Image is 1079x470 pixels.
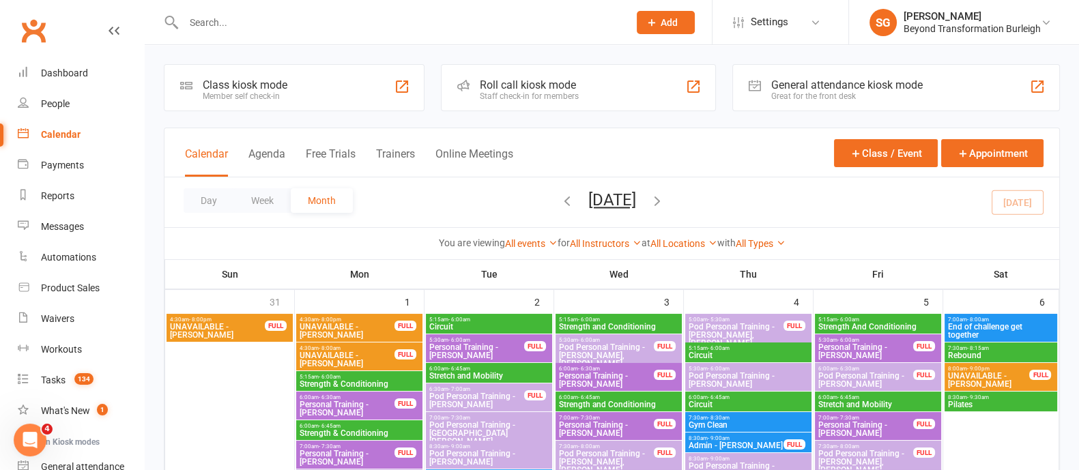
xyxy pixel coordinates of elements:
[818,323,938,331] span: Strength And Conditioning
[18,365,144,396] a: Tasks 134
[751,7,788,38] span: Settings
[184,188,234,213] button: Day
[429,386,525,392] span: 6:30am
[97,404,108,415] span: 1
[664,290,683,312] div: 3
[429,443,549,450] span: 8:30am
[947,345,1055,351] span: 7:30am
[818,443,914,450] span: 7:30am
[299,345,395,351] span: 4:30am
[299,423,420,429] span: 6:00am
[941,139,1044,167] button: Appointment
[834,139,938,167] button: Class / Event
[947,351,1055,359] span: Rebound
[448,317,470,323] span: - 6:00am
[394,349,416,359] div: FULL
[534,290,553,312] div: 2
[570,238,642,249] a: All Instructors
[818,421,914,437] span: Personal Training - [PERSON_NAME]
[270,290,294,312] div: 31
[654,419,676,429] div: FULL
[688,345,809,351] span: 5:15am
[429,323,549,331] span: Circuit
[18,396,144,426] a: What's New1
[505,238,558,249] a: All events
[18,211,144,242] a: Messages
[558,443,654,450] span: 7:30am
[558,343,654,368] span: Pod Personal Training - [PERSON_NAME], [PERSON_NAME]
[524,341,546,351] div: FULL
[688,323,784,347] span: Pod Personal Training - [PERSON_NAME], [PERSON_NAME]
[306,147,356,177] button: Free Trials
[41,221,84,232] div: Messages
[16,14,51,48] a: Clubworx
[967,317,989,323] span: - 8:00am
[688,400,809,409] span: Circuit
[688,415,809,421] span: 7:30am
[18,273,144,304] a: Product Sales
[41,252,96,263] div: Automations
[558,415,654,421] span: 7:00am
[319,345,341,351] span: - 8:00am
[429,450,549,466] span: Pod Personal Training - [PERSON_NAME]
[319,423,341,429] span: - 6:45am
[41,374,66,385] div: Tasks
[818,372,914,388] span: Pod Personal Training - [PERSON_NAME]
[429,343,525,359] span: Personal Training - [PERSON_NAME]
[837,366,859,372] span: - 6:30am
[923,290,943,312] div: 5
[661,17,678,28] span: Add
[947,323,1055,339] span: End of challenge get together
[169,317,265,323] span: 4:30am
[558,372,654,388] span: Personal Training - [PERSON_NAME]
[578,317,600,323] span: - 6:00am
[684,260,814,289] th: Thu
[41,405,90,416] div: What's New
[708,317,730,323] span: - 5:30am
[299,450,395,466] span: Personal Training - [PERSON_NAME]
[299,429,420,437] span: Strength & Conditioning
[904,10,1041,23] div: [PERSON_NAME]
[588,190,636,209] button: [DATE]
[435,147,513,177] button: Online Meetings
[448,337,470,343] span: - 6:00am
[913,341,935,351] div: FULL
[708,435,730,441] span: - 9:00am
[18,242,144,273] a: Automations
[650,238,717,249] a: All Locations
[41,190,74,201] div: Reports
[299,351,395,368] span: UNAVAILABLE - [PERSON_NAME]
[637,11,695,34] button: Add
[837,415,859,421] span: - 7:30am
[558,337,654,343] span: 5:30am
[480,91,579,101] div: Staff check-in for members
[837,337,859,343] span: - 6:00am
[295,260,425,289] th: Mon
[299,374,420,380] span: 5:15am
[429,421,549,445] span: Pod Personal Training - [GEOGRAPHIC_DATA][PERSON_NAME]
[947,372,1031,388] span: UNAVAILABLE - [PERSON_NAME]
[818,343,914,359] span: Personal Training - [PERSON_NAME]
[18,334,144,365] a: Workouts
[1029,370,1051,380] div: FULL
[558,421,654,437] span: Personal Training - [PERSON_NAME]
[818,415,914,421] span: 7:00am
[688,435,784,441] span: 8:30am
[480,78,579,91] div: Roll call kiosk mode
[654,370,676,380] div: FULL
[429,392,525,409] span: Pod Personal Training - [PERSON_NAME]
[688,366,809,372] span: 5:30am
[376,147,415,177] button: Trainers
[818,394,938,400] span: 6:00am
[448,443,470,450] span: - 9:00am
[448,386,470,392] span: - 7:00am
[203,78,287,91] div: Class kiosk mode
[869,9,897,36] div: SG
[203,91,287,101] div: Member self check-in
[947,366,1031,372] span: 8:00am
[688,351,809,359] span: Circuit
[448,415,470,421] span: - 7:30am
[913,370,935,380] div: FULL
[967,345,989,351] span: - 8:15am
[654,447,676,458] div: FULL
